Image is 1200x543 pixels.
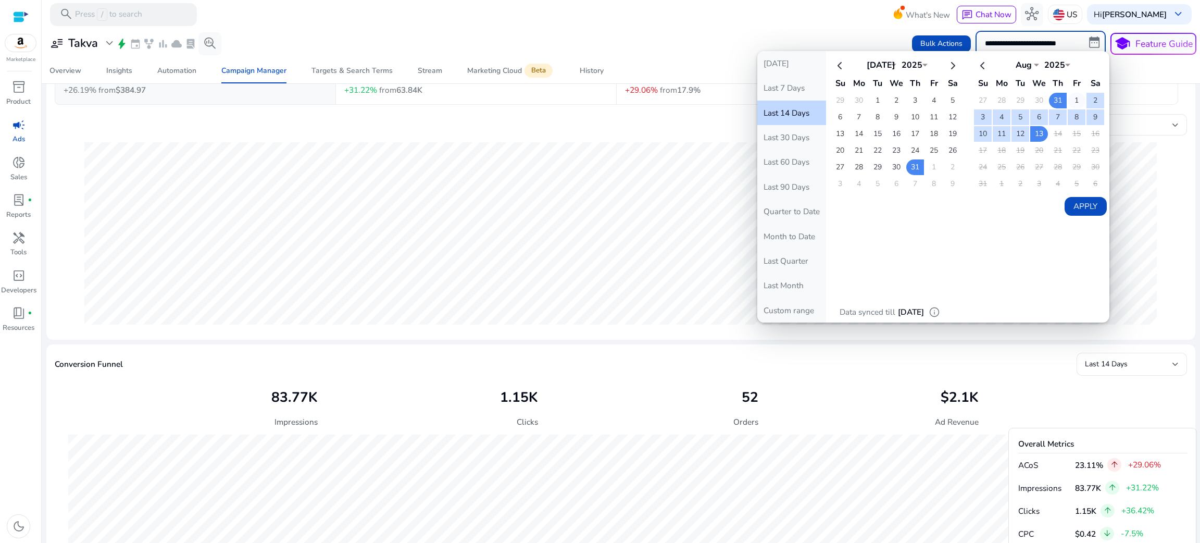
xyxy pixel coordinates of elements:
[379,84,422,96] p: from
[1018,438,1187,450] p: Overall Metrics
[28,198,32,203] span: fiber_manual_record
[68,36,98,50] h3: Takva
[185,38,196,50] span: lab_profile
[12,134,25,145] p: Ads
[1114,35,1131,52] span: school
[976,9,1011,20] span: Chat Now
[12,156,26,169] span: donut_small
[524,64,553,78] span: Beta
[898,306,924,318] p: [DATE]
[757,199,826,224] button: Quarter to Date
[1,286,36,296] p: Developers
[1110,460,1119,470] span: arrow_upward
[1121,529,1143,537] p: -7.5%
[757,101,826,125] button: Last 14 Days
[742,389,758,406] h2: 52
[1108,483,1117,492] span: arrow_upward
[396,84,422,95] span: 63.84K
[106,67,132,75] div: Insights
[929,306,940,318] span: info
[49,67,81,75] div: Overview
[143,38,155,50] span: family_history
[311,67,393,75] div: Targets & Search Terms
[116,38,128,50] span: bolt
[12,118,26,132] span: campaign
[1018,482,1070,494] p: Impressions
[55,360,123,369] h5: Conversion Funnel
[6,97,31,107] p: Product
[198,32,221,55] button: search_insights
[1103,506,1112,515] span: arrow_upward
[757,125,826,150] button: Last 30 Days
[12,193,26,207] span: lab_profile
[757,224,826,248] button: Month to Date
[6,210,31,220] p: Reports
[896,59,928,71] div: 2025
[1067,5,1077,23] p: US
[865,59,896,71] div: [DATE]
[130,38,141,50] span: event
[517,416,538,428] p: Clicks
[757,51,826,76] button: [DATE]
[1128,461,1161,468] p: +29.06%
[757,249,826,273] button: Last Quarter
[941,389,979,406] h2: $2.1K
[733,416,758,428] p: Orders
[1018,528,1070,540] p: CPC
[1075,482,1101,494] p: 83.77K
[271,389,318,406] h2: 83.77K
[961,9,973,21] span: chat
[3,323,34,334] p: Resources
[1094,10,1167,18] p: Hi
[1102,9,1167,20] b: [PERSON_NAME]
[12,269,26,282] span: code_blocks
[757,175,826,199] button: Last 90 Days
[1135,37,1193,51] p: Feature Guide
[912,35,971,52] button: Bulk Actions
[157,38,169,50] span: bar_chart
[50,36,64,50] span: user_attributes
[103,36,116,50] span: expand_more
[580,67,604,75] div: History
[1025,7,1039,21] span: hub
[1075,459,1103,471] p: 23.11%
[1075,505,1096,517] p: 1.15K
[757,298,826,323] button: Custom range
[171,38,182,50] span: cloud
[221,67,286,75] div: Campaign Manager
[1021,3,1044,26] button: hub
[274,416,318,428] p: Impressions
[116,84,146,95] span: $384.97
[59,7,73,21] span: search
[97,8,107,21] span: /
[1103,529,1112,538] span: arrow_downward
[920,38,963,49] span: Bulk Actions
[757,76,826,100] button: Last 7 Days
[625,86,658,94] p: +29.06%
[1053,9,1065,20] img: us.svg
[5,34,36,52] img: amazon.svg
[1018,505,1070,517] p: Clicks
[1126,484,1159,491] p: +31.22%
[935,416,979,428] p: Ad Revenue
[1018,459,1070,471] p: ACoS
[98,84,146,96] p: from
[64,86,96,94] p: +26.19%
[157,67,196,75] div: Automation
[10,248,27,258] p: Tools
[28,311,32,316] span: fiber_manual_record
[906,6,950,24] span: What's New
[10,172,27,183] p: Sales
[344,86,377,94] p: +31.22%
[75,8,142,21] p: Press to search
[12,520,26,533] span: dark_mode
[840,306,895,318] p: Data synced till
[757,273,826,298] button: Last Month
[1065,197,1107,216] button: Apply
[1075,528,1096,540] p: $0.42
[12,80,26,94] span: inventory_2
[757,150,826,174] button: Last 60 Days
[1171,7,1185,21] span: keyboard_arrow_down
[1121,507,1154,514] p: +36.42%
[418,67,442,75] div: Stream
